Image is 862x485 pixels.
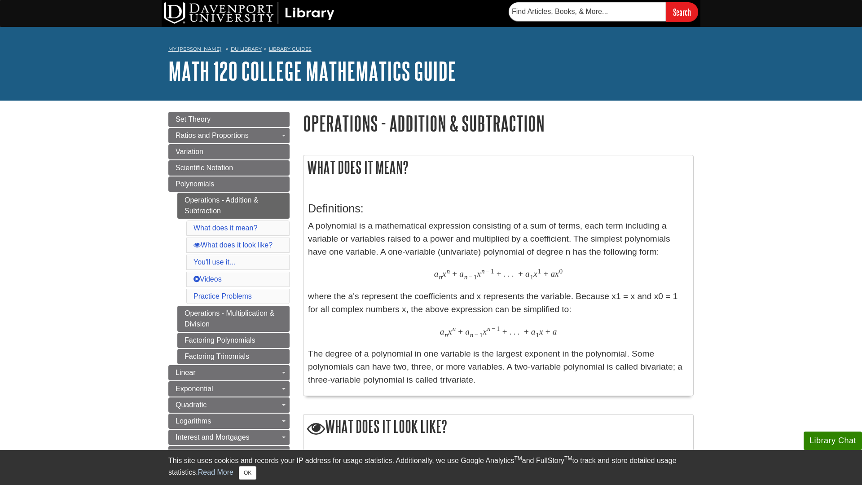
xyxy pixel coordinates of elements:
span: n [464,273,468,281]
span: x [442,269,446,279]
a: What does it look like? [194,241,273,249]
span: x [448,326,452,337]
span: Scientific Notation [176,164,233,172]
a: Probability [168,446,290,461]
a: Videos [194,275,222,283]
a: Polynomials [168,176,290,192]
span: 0 [559,267,563,275]
span: Interest and Mortgages [176,433,250,441]
a: Factoring Trinomials [177,349,290,364]
a: Set Theory [168,112,290,127]
a: Factoring Polynomials [177,333,290,348]
nav: breadcrumb [168,43,694,57]
span: Variation [176,148,203,155]
span: 1 [479,331,483,339]
a: Operations - Multiplication & Division [177,306,290,332]
span: a [459,269,464,279]
span: Quadratic [176,401,207,409]
span: a [553,326,557,337]
span: − [475,331,479,339]
span: + [497,269,501,279]
span: . [518,326,520,337]
a: Linear [168,365,290,380]
span: + [502,326,507,337]
a: Ratios and Proportions [168,128,290,143]
a: What does it mean? [194,224,257,232]
span: 1 [497,325,500,333]
a: Scientific Notation [168,160,290,176]
span: Polynomials [176,180,214,188]
span: a [525,269,530,279]
a: Library Guides [269,46,312,52]
input: Find Articles, Books, & More... [509,2,666,21]
span: a [550,269,555,279]
span: − [469,273,473,281]
div: This site uses cookies and records your IP address for usage statistics. Additionally, we use Goo... [168,455,694,480]
h2: What does it look like? [303,414,693,440]
span: + [452,269,457,279]
span: + [545,326,550,337]
a: Logarithms [168,414,290,429]
span: n [452,325,456,333]
span: 1 [491,267,494,275]
a: Quadratic [168,397,290,413]
a: Exponential [168,381,290,397]
span: x [539,326,543,337]
a: My [PERSON_NAME] [168,45,221,53]
span: 1 [530,273,533,281]
span: . [514,326,516,337]
span: . [512,269,514,279]
span: n [470,331,474,339]
span: a [440,326,444,337]
span: . [510,326,512,337]
sup: TM [514,455,522,462]
span: − [486,267,490,275]
span: x [555,269,559,279]
span: x [477,269,481,279]
h3: Definitions: [308,202,689,215]
a: MATH 120 College Mathematics Guide [168,57,456,85]
span: a [531,326,536,337]
span: 1 [536,331,539,339]
a: Interest and Mortgages [168,430,290,445]
span: x [533,269,537,279]
button: Close [239,466,256,480]
button: Library Chat [804,432,862,450]
span: n [444,331,448,339]
span: . [508,269,510,279]
span: + [518,269,523,279]
img: DU Library [164,2,334,24]
a: Read More [198,468,233,476]
span: Linear [176,369,195,376]
span: n [447,267,450,275]
span: + [543,269,548,279]
span: n [481,267,485,275]
p: A polynomial is a mathematical expression consisting of a sum of terms, each term including a var... [308,220,689,387]
span: n [487,325,491,333]
span: Exponential [176,385,213,392]
input: Search [666,2,698,22]
span: Logarithms [176,417,211,425]
span: + [458,326,463,337]
a: Variation [168,144,290,159]
span: Ratios and Proportions [176,132,249,139]
span: 1 [474,273,477,281]
a: Practice Problems [194,292,252,300]
sup: TM [564,455,572,462]
a: You'll use it... [194,258,235,266]
span: − [492,325,496,333]
span: . [504,269,506,279]
span: a [465,326,470,337]
h2: What does it mean? [303,155,693,179]
span: Set Theory [176,115,211,123]
span: n [439,273,442,281]
h1: Operations - Addition & Subtraction [303,112,694,135]
a: DU Library [231,46,262,52]
span: a [434,269,439,279]
span: + [524,326,529,337]
a: Operations - Addition & Subtraction [177,193,290,219]
span: 1 [538,267,541,275]
form: Searches DU Library's articles, books, and more [509,2,698,22]
span: x [483,326,487,337]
